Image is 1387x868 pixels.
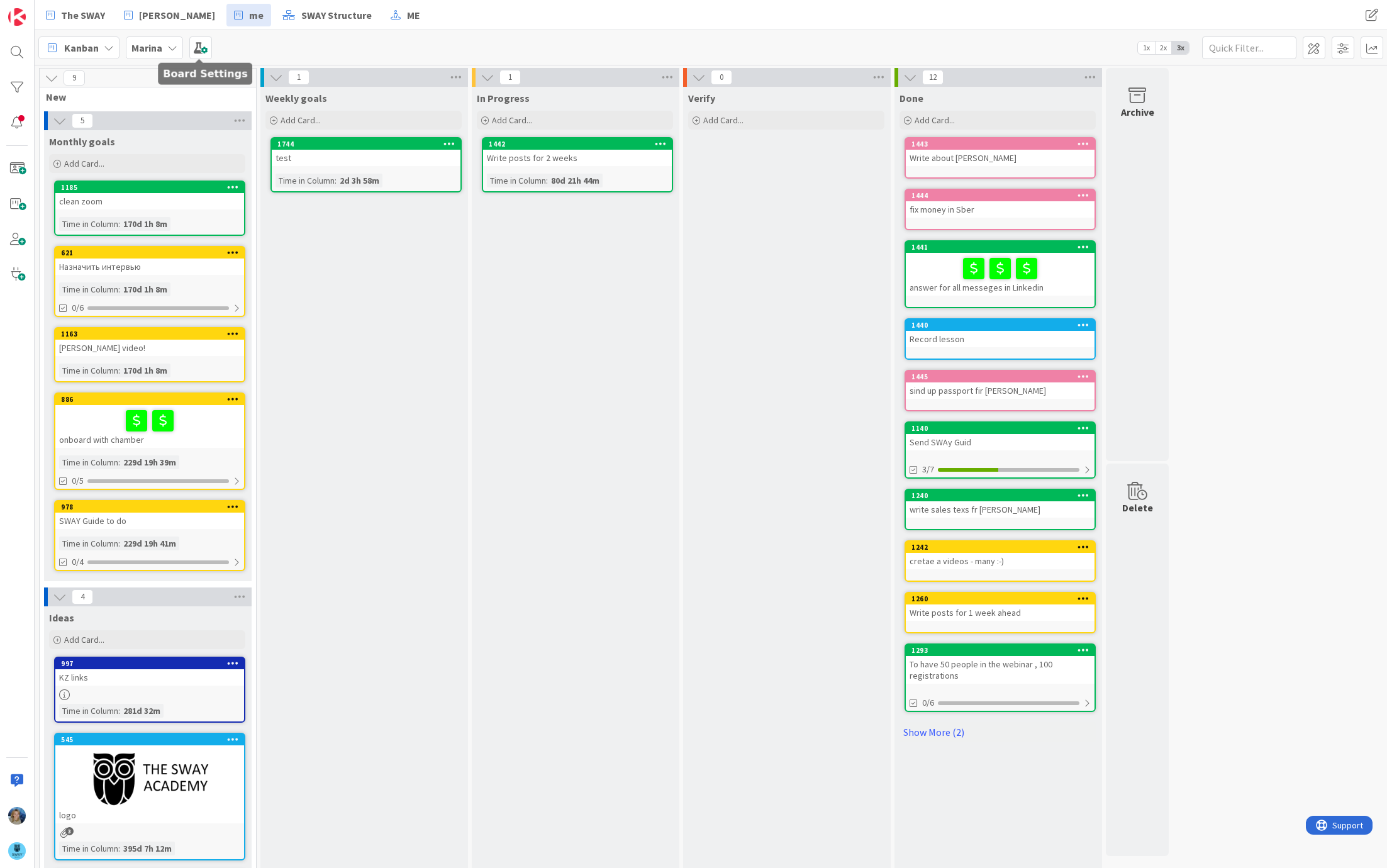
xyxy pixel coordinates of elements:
div: 395d 7h 12m [120,842,175,855]
span: : [118,537,120,550]
div: 1443 [906,138,1095,150]
div: 1240 [911,491,1095,500]
img: avatar [8,842,26,860]
div: 621 [61,248,244,257]
span: 0/6 [72,301,84,314]
div: clean zoom [55,193,244,209]
span: 1 [288,70,309,85]
div: 1185 [55,182,244,193]
span: me [249,8,264,23]
div: Time in Column [59,842,118,855]
div: 1445 [906,371,1095,382]
div: 1444fix money in Sber [906,190,1095,218]
img: MA [8,807,26,825]
input: Quick Filter... [1202,36,1296,59]
div: 1445sind up passport fir [PERSON_NAME] [906,371,1095,399]
span: 12 [922,70,944,85]
div: 1440 [906,320,1095,331]
span: 0 [711,70,732,85]
h5: Board Settings [163,68,247,80]
div: 997 [55,658,244,669]
span: Add Card... [64,634,104,645]
div: 978SWAY Guide to do [55,501,244,529]
span: Support [26,2,57,17]
div: Send SWAy Guid [906,434,1095,450]
div: 1242 [906,542,1095,553]
div: fix money in Sber [906,201,1095,218]
span: SWAY Structure [301,8,372,23]
div: 229d 19h 39m [120,455,179,469]
span: : [118,282,120,296]
div: Write posts for 2 weeks [483,150,672,166]
div: Time in Column [59,282,118,296]
div: 978 [55,501,244,513]
div: 1443Write about [PERSON_NAME] [906,138,1095,166]
div: 2d 3h 58m [337,174,382,187]
div: sind up passport fir [PERSON_NAME] [906,382,1095,399]
div: KZ links [55,669,244,686]
div: 886 [55,394,244,405]
span: : [118,455,120,469]
div: 1293 [906,645,1095,656]
div: Write posts for 1 week ahead [906,604,1095,621]
div: 1442 [483,138,672,150]
span: In Progress [477,92,530,104]
b: Marina [131,42,162,54]
div: 170d 1h 8m [120,364,170,377]
div: Time in Column [59,364,118,377]
div: answer for all messeges in Linkedin [906,253,1095,296]
a: ME [383,4,428,26]
span: Kanban [64,40,99,55]
span: : [335,174,337,187]
span: 4 [72,589,93,604]
span: Verify [688,92,715,104]
span: 0/6 [922,696,934,709]
div: Назначить интервью [55,259,244,275]
div: SWAY Guide to do [55,513,244,529]
div: 1444 [906,190,1095,201]
div: 1744 [272,138,460,150]
div: 1293To have 50 people in the webinar , 100 registrations [906,645,1095,684]
div: 1242cretae a videos - many :-) [906,542,1095,569]
div: 1163[PERSON_NAME] video! [55,328,244,356]
img: Visit kanbanzone.com [8,8,26,26]
span: 3/7 [922,463,934,476]
span: 3 [65,827,74,835]
div: To have 50 people in the webinar , 100 registrations [906,656,1095,684]
span: 1 [499,70,521,85]
div: write sales texs fr [PERSON_NAME] [906,501,1095,518]
div: 1441 [911,243,1095,252]
div: 997 [61,659,244,668]
div: 886 [61,395,244,404]
span: 9 [64,70,85,86]
div: 1744 [277,140,460,148]
div: 1442 [489,140,672,148]
div: 621Назначить интервью [55,247,244,275]
span: Add Card... [64,158,104,169]
div: logo [55,807,244,823]
div: 1240write sales texs fr [PERSON_NAME] [906,490,1095,518]
span: Ideas [49,611,74,624]
div: 545 [61,735,244,744]
div: 1260 [911,594,1095,603]
a: Show More (2) [900,722,1096,742]
div: 1163 [61,330,244,338]
span: : [118,217,120,231]
div: Write about [PERSON_NAME] [906,150,1095,166]
span: The SWAY [61,8,105,23]
div: 978 [61,503,244,511]
div: Archive [1121,104,1154,120]
div: Time in Column [276,174,335,187]
div: 1185 [61,183,244,192]
div: Time in Column [487,174,546,187]
div: 997KZ links [55,658,244,686]
div: 1442Write posts for 2 weeks [483,138,672,166]
a: [PERSON_NAME] [116,4,223,26]
span: Add Card... [492,114,532,126]
span: : [546,174,548,187]
div: 1441answer for all messeges in Linkedin [906,242,1095,296]
span: 5 [72,113,93,128]
div: 170d 1h 8m [120,217,170,231]
div: 1293 [911,646,1095,655]
span: ME [407,8,420,23]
